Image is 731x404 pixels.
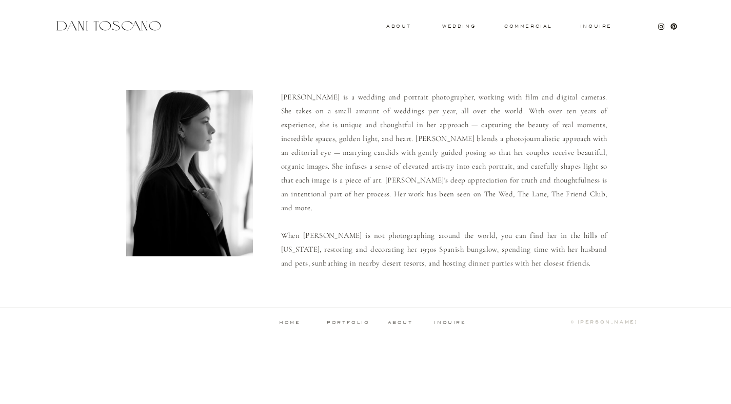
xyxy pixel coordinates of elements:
[386,24,409,28] a: About
[323,320,374,325] a: portfolio
[434,320,467,326] a: inquire
[388,320,416,325] a: about
[571,319,638,325] b: © [PERSON_NAME]
[580,24,613,29] a: Inquire
[281,90,607,269] p: [PERSON_NAME] is a wedding and portrait photographer, working with film and digital cameras. She ...
[504,24,551,28] a: commercial
[442,24,476,28] a: wedding
[265,320,315,325] a: home
[526,320,638,325] a: © [PERSON_NAME]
